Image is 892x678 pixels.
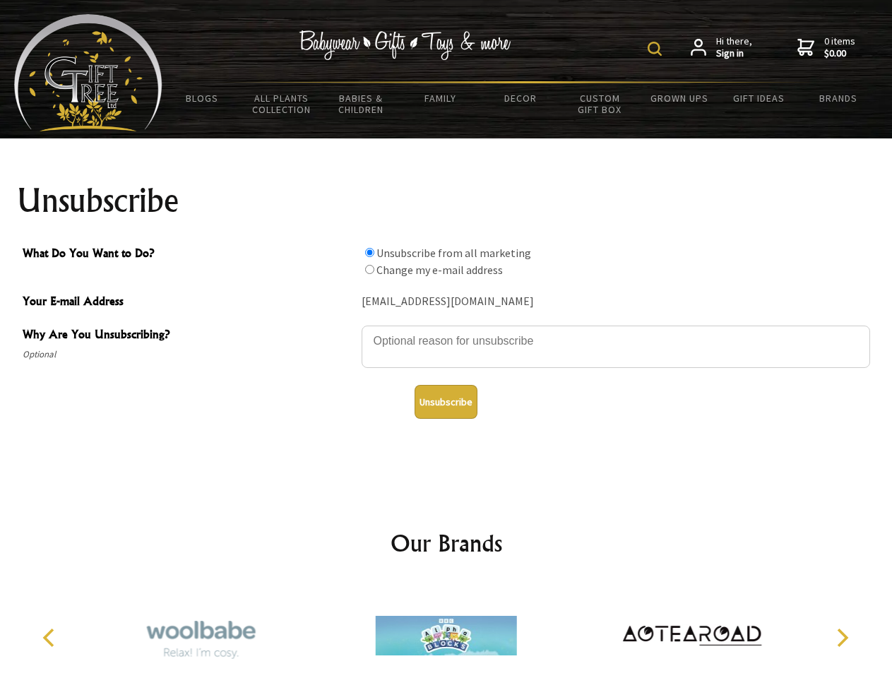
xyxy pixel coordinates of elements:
a: Hi there,Sign in [691,35,752,60]
input: What Do You Want to Do? [365,265,374,274]
img: Babywear - Gifts - Toys & more [299,30,511,60]
a: Custom Gift Box [560,83,640,124]
span: 0 items [824,35,855,60]
a: Decor [480,83,560,113]
button: Unsubscribe [415,385,477,419]
a: Family [401,83,481,113]
h1: Unsubscribe [17,184,876,218]
a: Babies & Children [321,83,401,124]
a: All Plants Collection [242,83,322,124]
span: Hi there, [716,35,752,60]
button: Previous [35,622,66,653]
h2: Our Brands [28,526,864,560]
span: Why Are You Unsubscribing? [23,326,355,346]
span: Your E-mail Address [23,292,355,313]
input: What Do You Want to Do? [365,248,374,257]
a: Gift Ideas [719,83,799,113]
textarea: Why Are You Unsubscribing? [362,326,870,368]
a: 0 items$0.00 [797,35,855,60]
strong: Sign in [716,47,752,60]
a: BLOGS [162,83,242,113]
a: Brands [799,83,879,113]
img: Babyware - Gifts - Toys and more... [14,14,162,131]
strong: $0.00 [824,47,855,60]
img: product search [648,42,662,56]
label: Unsubscribe from all marketing [376,246,531,260]
span: What Do You Want to Do? [23,244,355,265]
button: Next [826,622,857,653]
div: [EMAIL_ADDRESS][DOMAIN_NAME] [362,291,870,313]
a: Grown Ups [639,83,719,113]
span: Optional [23,346,355,363]
label: Change my e-mail address [376,263,503,277]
